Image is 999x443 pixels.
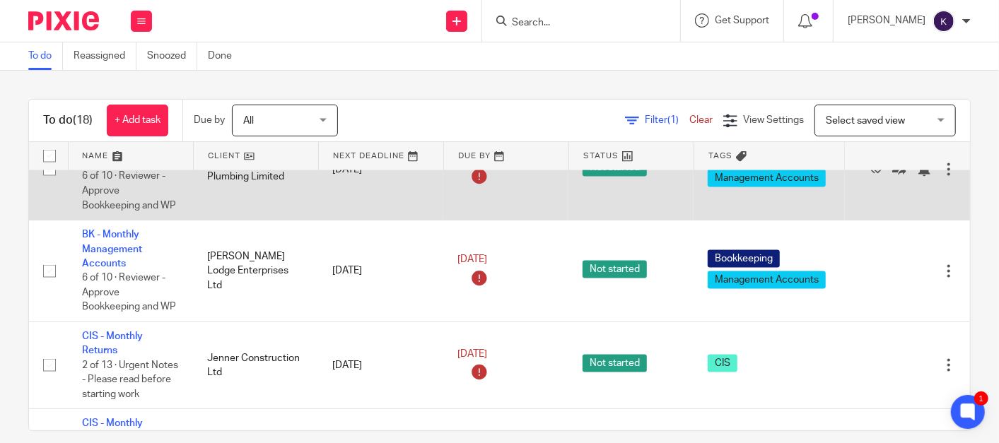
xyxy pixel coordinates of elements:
[848,13,925,28] p: [PERSON_NAME]
[689,115,713,125] a: Clear
[715,16,769,25] span: Get Support
[82,418,143,442] a: CIS - Monthly Returns
[193,321,318,408] td: Jenner Construction Ltd
[28,42,63,70] a: To do
[708,152,732,160] span: Tags
[645,115,689,125] span: Filter
[457,254,487,264] span: [DATE]
[147,42,197,70] a: Snoozed
[583,261,647,278] span: Not started
[457,349,487,359] span: [DATE]
[933,10,955,33] img: svg%3E
[708,170,826,187] span: Management Accounts
[708,250,780,268] span: Bookkeeping
[510,17,638,30] input: Search
[974,391,988,406] div: 1
[583,355,647,372] span: Not started
[82,172,176,211] span: 6 of 10 · Reviewer - Approve Bookkeeping and WP
[243,116,254,126] span: All
[82,331,143,355] a: CIS - Monthly Returns
[107,105,168,136] a: + Add task
[208,42,243,70] a: Done
[708,271,826,289] span: Management Accounts
[28,11,99,30] img: Pixie
[318,220,443,322] td: [DATE]
[82,230,142,268] a: BK - Monthly Management Accounts
[43,113,93,128] h1: To do
[82,360,178,399] span: 2 of 13 · Urgent Notes - Please read before starting work
[667,115,679,125] span: (1)
[73,114,93,126] span: (18)
[743,115,804,125] span: View Settings
[82,273,176,312] span: 6 of 10 · Reviewer - Approve Bookkeeping and WP
[318,321,443,408] td: [DATE]
[193,220,318,322] td: [PERSON_NAME] Lodge Enterprises Ltd
[194,113,225,127] p: Due by
[74,42,136,70] a: Reassigned
[826,116,905,126] span: Select saved view
[708,355,737,372] span: CIS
